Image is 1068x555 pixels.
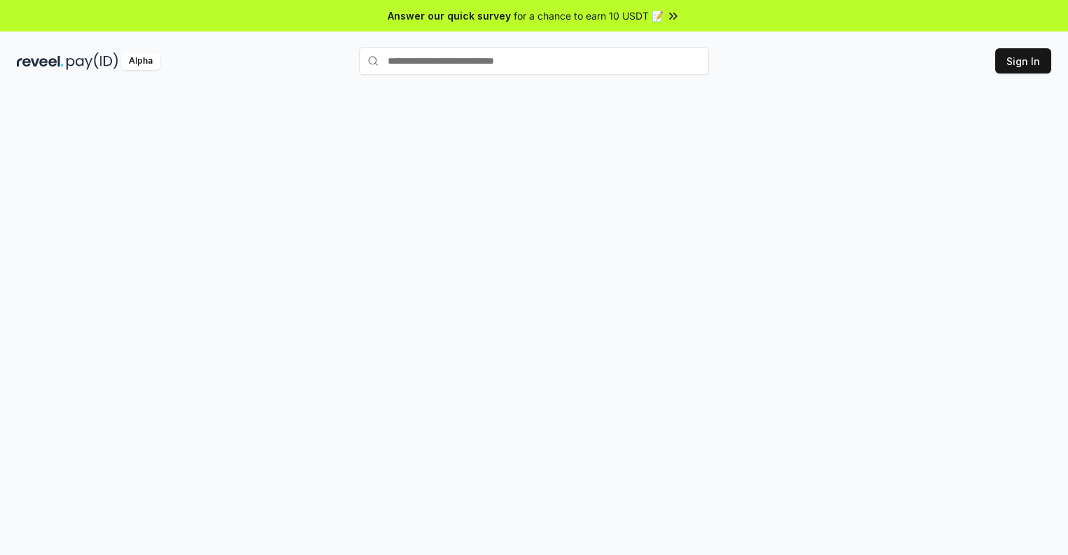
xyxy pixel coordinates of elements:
[17,52,64,70] img: reveel_dark
[995,48,1051,73] button: Sign In
[66,52,118,70] img: pay_id
[121,52,160,70] div: Alpha
[388,8,511,23] span: Answer our quick survey
[514,8,663,23] span: for a chance to earn 10 USDT 📝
